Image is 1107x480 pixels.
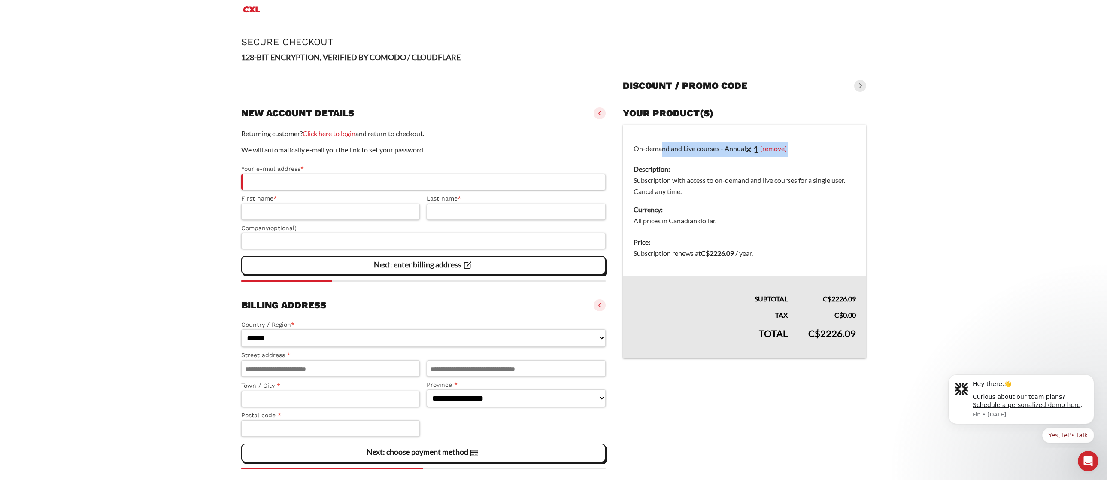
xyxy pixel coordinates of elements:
[634,204,855,215] dt: Currency:
[241,52,461,62] strong: 128-BIT ENCRYPTION, VERIFIED BY COMODO / CLOUDFLARE
[241,381,420,391] label: Town / City
[701,249,710,257] span: C$
[241,36,866,47] h1: Secure Checkout
[303,129,355,137] a: Click here to login
[241,128,606,139] p: Returning customer? and return to checkout.
[1078,451,1098,471] iframe: Intercom live chat
[701,249,734,257] bdi: 2226.09
[241,410,420,420] label: Postal code
[623,80,747,92] h3: Discount / promo code
[808,328,820,339] span: C$
[241,194,420,204] label: First name
[823,295,831,303] span: C$
[241,256,606,275] vaadin-button: Next: enter billing address
[241,320,606,330] label: Country / Region
[834,311,856,319] bdi: 0.00
[935,367,1107,448] iframe: Intercom notifications message
[241,164,606,174] label: Your e-mail address
[241,223,606,233] label: Company
[241,107,354,119] h3: New account details
[269,225,297,231] span: (optional)
[834,311,843,319] span: C$
[241,299,326,311] h3: Billing address
[634,237,855,248] dt: Price:
[623,304,798,321] th: Tax
[746,143,759,155] strong: × 1
[241,350,420,360] label: Street address
[823,295,856,303] bdi: 2226.09
[634,215,855,226] dd: All prices in Canadian dollar.
[808,328,856,339] bdi: 2226.09
[735,249,752,257] span: / year
[623,321,798,358] th: Total
[760,144,787,152] a: (remove)
[241,144,606,155] p: We will automatically e-mail you the link to set your password.
[427,194,606,204] label: Last name
[634,164,855,175] dt: Description:
[634,175,855,197] dd: Subscription with access to on-demand and live courses for a single user. Cancel any time.
[634,249,753,257] span: Subscription renews at .
[623,276,798,304] th: Subtotal
[623,125,866,232] td: On-demand and Live courses - Annual
[427,380,606,390] label: Province
[241,444,606,462] vaadin-button: Next: choose payment method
